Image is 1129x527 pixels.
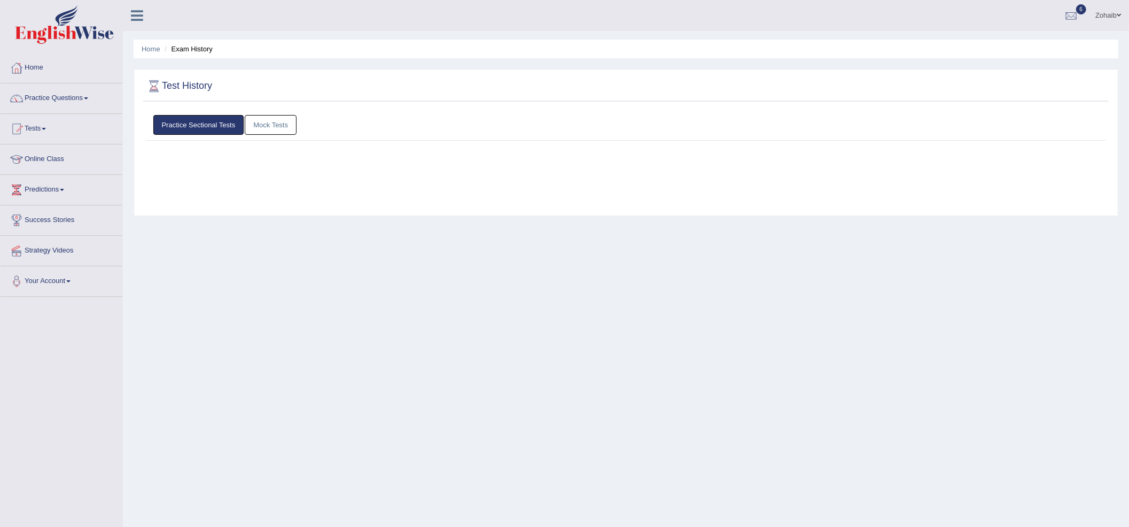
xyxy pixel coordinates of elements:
[1,266,122,293] a: Your Account
[1,236,122,263] a: Strategy Videos
[245,115,297,135] a: Mock Tests
[1,83,122,110] a: Practice Questions
[1076,4,1087,14] span: 6
[153,115,244,135] a: Practice Sectional Tests
[1,144,122,171] a: Online Class
[1,205,122,232] a: Success Stories
[146,78,212,94] h2: Test History
[142,45,160,53] a: Home
[1,53,122,80] a: Home
[1,114,122,141] a: Tests
[1,175,122,202] a: Predictions
[162,44,213,54] li: Exam History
